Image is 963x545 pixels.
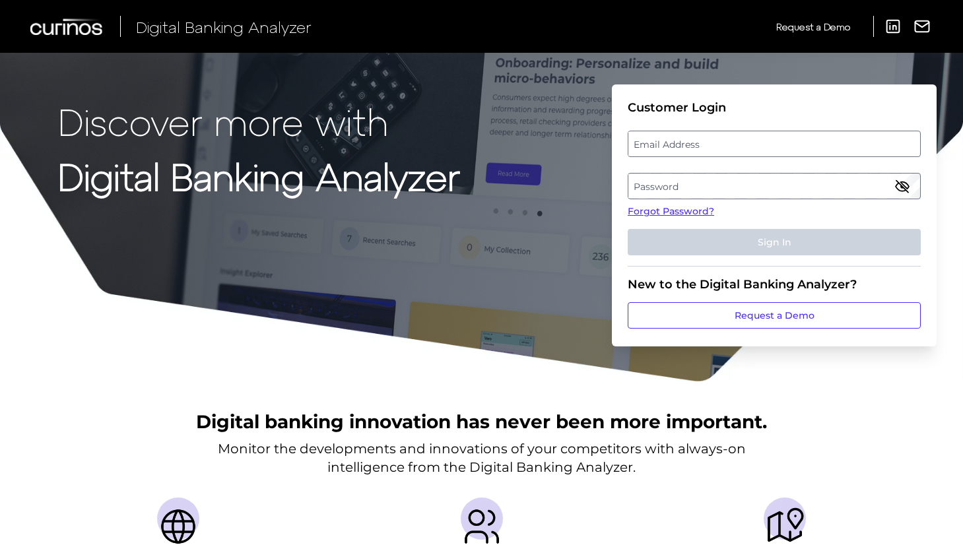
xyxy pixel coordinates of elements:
h2: Digital banking innovation has never been more important. [196,409,767,434]
button: Sign In [628,229,921,255]
label: Email Address [628,132,919,156]
a: Request a Demo [628,302,921,329]
span: Digital Banking Analyzer [136,17,312,36]
img: Curinos [30,18,104,35]
span: Request a Demo [776,21,850,32]
div: New to the Digital Banking Analyzer? [628,277,921,292]
label: Password [628,174,919,198]
a: Forgot Password? [628,205,921,218]
a: Request a Demo [776,16,850,38]
strong: Digital Banking Analyzer [58,154,460,198]
p: Monitor the developments and innovations of your competitors with always-on intelligence from the... [218,439,746,476]
div: Customer Login [628,100,921,115]
p: Discover more with [58,100,460,142]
